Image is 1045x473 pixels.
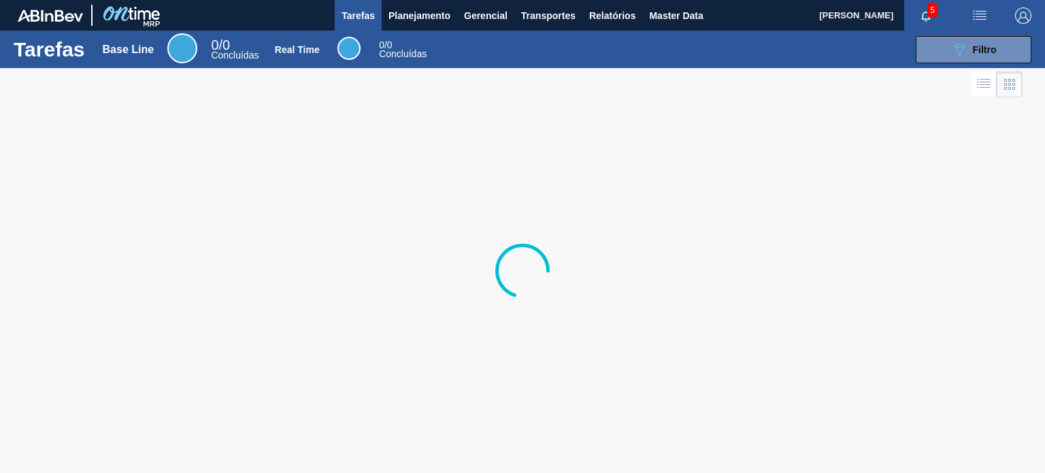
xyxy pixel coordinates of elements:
img: Logout [1015,7,1031,24]
span: / 0 [379,39,392,50]
span: Concluídas [379,48,427,59]
span: Gerencial [464,7,508,24]
span: Concluídas [211,50,259,61]
div: Real Time [275,44,320,55]
img: userActions [972,7,988,24]
span: Relatórios [589,7,635,24]
span: Planejamento [388,7,450,24]
span: Tarefas [342,7,375,24]
span: 0 [379,39,384,50]
span: Transportes [521,7,576,24]
button: Notificações [904,6,948,25]
div: Base Line [103,44,154,56]
span: / 0 [211,37,230,52]
span: 5 [927,3,938,18]
div: Base Line [211,39,259,60]
button: Filtro [916,36,1031,63]
span: 0 [211,37,218,52]
div: Real Time [379,41,427,59]
span: Filtro [973,44,997,55]
h1: Tarefas [14,42,85,57]
div: Real Time [337,37,361,60]
img: TNhmsLtSVTkK8tSr43FrP2fwEKptu5GPRR3wAAAABJRU5ErkJggg== [18,10,83,22]
div: Base Line [167,33,197,63]
span: Master Data [649,7,703,24]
